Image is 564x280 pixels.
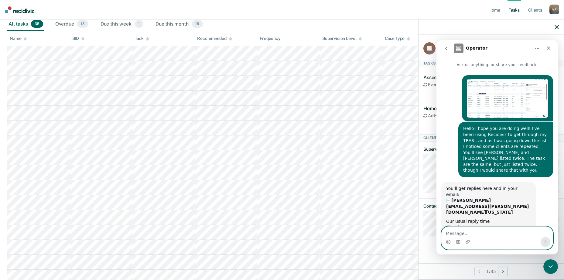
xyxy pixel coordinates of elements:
div: V F [549,5,559,14]
div: Supervision Level [322,36,362,41]
dt: Contact [423,204,559,209]
img: Recidiviz [5,6,34,13]
div: Home contact [423,106,474,111]
div: All tasks [7,18,44,31]
iframe: Intercom live chat [543,259,558,274]
iframe: Intercom live chat [436,40,558,254]
div: Task [135,36,149,41]
div: Client Details [419,134,564,142]
div: 1 / 35 [419,263,564,279]
span: 35 [31,20,43,28]
span: 1 [135,20,143,28]
button: Next Client [498,267,508,276]
div: Due this week [99,18,145,31]
div: Recommended [197,36,232,41]
div: SID [72,36,85,41]
span: 19 [192,20,203,28]
div: Tasks [419,60,564,67]
div: Name [10,36,27,41]
span: 13 [77,20,88,28]
div: Frequency [260,36,281,41]
div: Every 12 months [423,82,474,87]
div: Ad Hoc [423,113,474,118]
div: Overdue [54,18,90,31]
div: Due this month [154,18,204,31]
button: Previous Client [474,267,484,276]
div: Assessment [423,75,474,80]
div: Case Type [385,36,410,41]
dt: Supervision [423,147,559,152]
